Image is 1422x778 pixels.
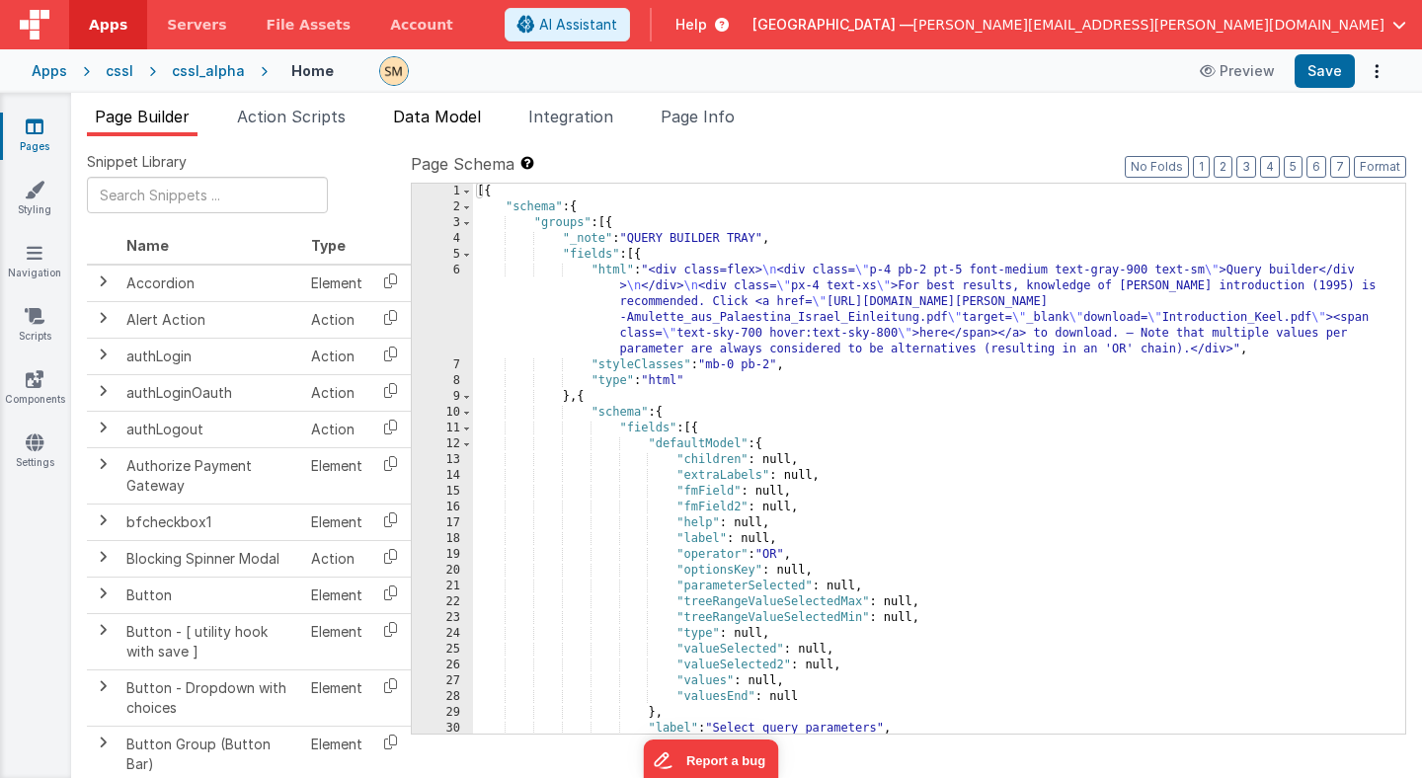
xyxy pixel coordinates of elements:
[412,721,473,737] div: 30
[118,447,303,504] td: Authorize Payment Gateway
[412,184,473,199] div: 1
[412,547,473,563] div: 19
[118,338,303,374] td: authLogin
[412,468,473,484] div: 14
[411,152,514,176] span: Page Schema
[303,504,370,540] td: Element
[118,613,303,669] td: Button - [ utility hook with save ]
[412,579,473,594] div: 21
[1330,156,1350,178] button: 7
[95,107,190,126] span: Page Builder
[412,531,473,547] div: 18
[412,389,473,405] div: 9
[412,515,473,531] div: 17
[303,447,370,504] td: Element
[505,8,630,41] button: AI Assistant
[118,411,303,447] td: authLogout
[303,669,370,726] td: Element
[393,107,481,126] span: Data Model
[412,199,473,215] div: 2
[1354,156,1406,178] button: Format
[311,237,346,254] span: Type
[1284,156,1303,178] button: 5
[32,61,67,81] div: Apps
[303,540,370,577] td: Action
[303,301,370,338] td: Action
[752,15,1406,35] button: [GEOGRAPHIC_DATA] — [PERSON_NAME][EMAIL_ADDRESS][PERSON_NAME][DOMAIN_NAME]
[412,626,473,642] div: 24
[412,452,473,468] div: 13
[412,373,473,389] div: 8
[412,231,473,247] div: 4
[303,374,370,411] td: Action
[267,15,352,35] span: File Assets
[1236,156,1256,178] button: 3
[118,504,303,540] td: bfcheckbox1
[412,500,473,515] div: 16
[303,265,370,302] td: Element
[303,613,370,669] td: Element
[412,357,473,373] div: 7
[412,705,473,721] div: 29
[118,669,303,726] td: Button - Dropdown with choices
[380,57,408,85] img: e9616e60dfe10b317d64a5e98ec8e357
[237,107,346,126] span: Action Scripts
[172,61,245,81] div: cssl_alpha
[1306,156,1326,178] button: 6
[87,177,328,213] input: Search Snippets ...
[118,540,303,577] td: Blocking Spinner Modal
[118,577,303,613] td: Button
[303,577,370,613] td: Element
[87,152,187,172] span: Snippet Library
[167,15,226,35] span: Servers
[412,673,473,689] div: 27
[913,15,1384,35] span: [PERSON_NAME][EMAIL_ADDRESS][PERSON_NAME][DOMAIN_NAME]
[412,658,473,673] div: 26
[675,15,707,35] span: Help
[303,411,370,447] td: Action
[118,374,303,411] td: authLoginOauth
[118,265,303,302] td: Accordion
[1125,156,1189,178] button: No Folds
[539,15,617,35] span: AI Assistant
[291,63,334,78] h4: Home
[412,484,473,500] div: 15
[1363,57,1390,85] button: Options
[1188,55,1287,87] button: Preview
[412,421,473,436] div: 11
[412,610,473,626] div: 23
[412,689,473,705] div: 28
[303,338,370,374] td: Action
[1295,54,1355,88] button: Save
[118,301,303,338] td: Alert Action
[1193,156,1210,178] button: 1
[661,107,735,126] span: Page Info
[1214,156,1232,178] button: 2
[412,215,473,231] div: 3
[412,247,473,263] div: 5
[412,405,473,421] div: 10
[106,61,133,81] div: cssl
[412,642,473,658] div: 25
[752,15,913,35] span: [GEOGRAPHIC_DATA] —
[412,263,473,357] div: 6
[126,237,169,254] span: Name
[528,107,613,126] span: Integration
[412,563,473,579] div: 20
[89,15,127,35] span: Apps
[412,594,473,610] div: 22
[1260,156,1280,178] button: 4
[412,436,473,452] div: 12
